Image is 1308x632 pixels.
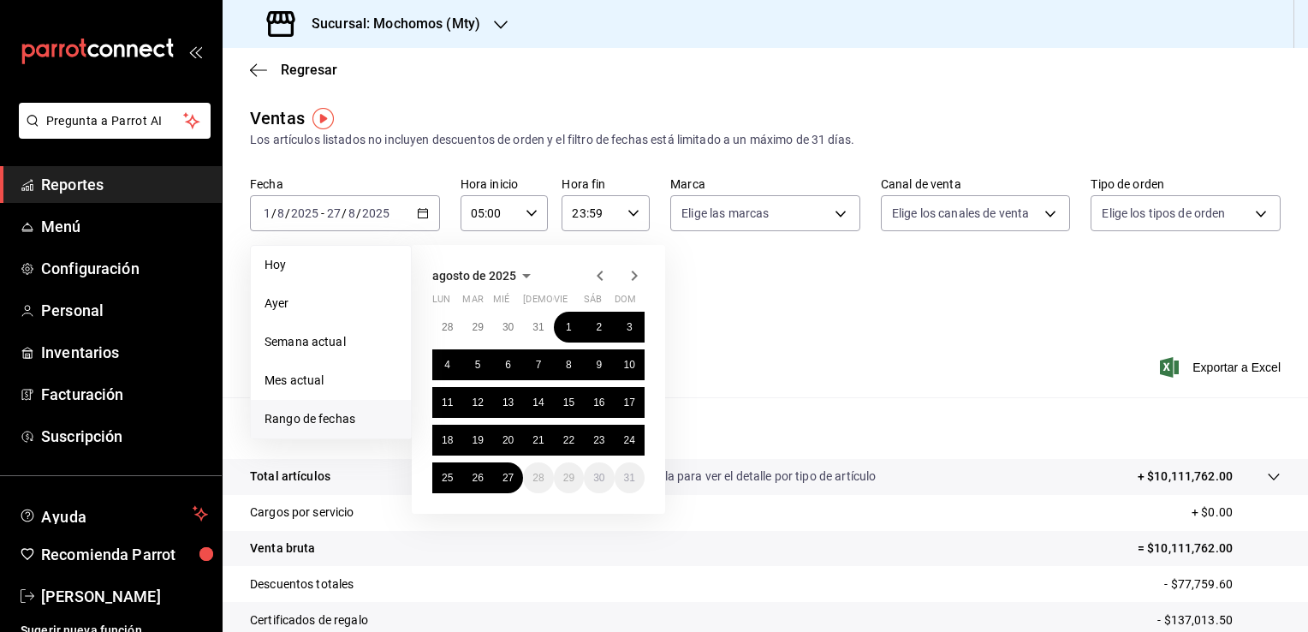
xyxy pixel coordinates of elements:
[566,321,572,333] abbr: 1 de agosto de 2025
[566,359,572,371] abbr: 8 de agosto de 2025
[627,321,633,333] abbr: 3 de agosto de 2025
[584,462,614,493] button: 30 de agosto de 2025
[432,265,537,286] button: agosto de 2025
[361,206,390,220] input: ----
[250,575,354,593] p: Descuentos totales
[584,312,614,343] button: 2 de agosto de 2025
[19,103,211,139] button: Pregunta a Parrot AI
[462,349,492,380] button: 5 de agosto de 2025
[188,45,202,58] button: open_drawer_menu
[41,425,208,448] span: Suscripción
[554,349,584,380] button: 8 de agosto de 2025
[881,178,1071,190] label: Canal de venta
[432,269,516,283] span: agosto de 2025
[523,387,553,418] button: 14 de agosto de 2025
[41,257,208,280] span: Configuración
[250,178,440,190] label: Fecha
[562,178,650,190] label: Hora fin
[1138,540,1281,557] p: = $10,111,762.00
[342,206,347,220] span: /
[892,205,1029,222] span: Elige los canales de venta
[493,349,523,380] button: 6 de agosto de 2025
[1164,575,1281,593] p: - $77,759.60
[615,312,645,343] button: 3 de agosto de 2025
[442,321,453,333] abbr: 28 de julio de 2025
[46,112,184,130] span: Pregunta a Parrot AI
[265,410,397,428] span: Rango de fechas
[41,341,208,364] span: Inventarios
[563,472,574,484] abbr: 29 de agosto de 2025
[265,372,397,390] span: Mes actual
[536,359,542,371] abbr: 7 de agosto de 2025
[615,387,645,418] button: 17 de agosto de 2025
[41,215,208,238] span: Menú
[250,105,305,131] div: Ventas
[12,124,211,142] a: Pregunta a Parrot AI
[1157,611,1281,629] p: - $137,013.50
[442,472,453,484] abbr: 25 de agosto de 2025
[265,333,397,351] span: Semana actual
[432,349,462,380] button: 4 de agosto de 2025
[462,387,492,418] button: 12 de agosto de 2025
[532,472,544,484] abbr: 28 de agosto de 2025
[250,540,315,557] p: Venta bruta
[532,434,544,446] abbr: 21 de agosto de 2025
[432,462,462,493] button: 25 de agosto de 2025
[532,396,544,408] abbr: 14 de agosto de 2025
[432,387,462,418] button: 11 de agosto de 2025
[584,294,602,312] abbr: sábado
[596,321,602,333] abbr: 2 de agosto de 2025
[312,108,334,129] button: Tooltip marker
[462,294,483,312] abbr: martes
[523,294,624,312] abbr: jueves
[41,585,208,608] span: [PERSON_NAME]
[250,504,354,522] p: Cargos por servicio
[475,359,481,371] abbr: 5 de agosto de 2025
[554,294,568,312] abbr: viernes
[250,62,337,78] button: Regresar
[250,468,330,486] p: Total artículos
[523,425,553,456] button: 21 de agosto de 2025
[432,425,462,456] button: 18 de agosto de 2025
[356,206,361,220] span: /
[593,396,604,408] abbr: 16 de agosto de 2025
[624,434,635,446] abbr: 24 de agosto de 2025
[41,173,208,196] span: Reportes
[584,387,614,418] button: 16 de agosto de 2025
[615,294,636,312] abbr: domingo
[523,312,553,343] button: 31 de julio de 2025
[554,387,584,418] button: 15 de agosto de 2025
[462,312,492,343] button: 29 de julio de 2025
[442,434,453,446] abbr: 18 de agosto de 2025
[563,434,574,446] abbr: 22 de agosto de 2025
[472,434,483,446] abbr: 19 de agosto de 2025
[615,425,645,456] button: 24 de agosto de 2025
[276,206,285,220] input: --
[523,349,553,380] button: 7 de agosto de 2025
[1163,357,1281,378] button: Exportar a Excel
[624,359,635,371] abbr: 10 de agosto de 2025
[250,611,368,629] p: Certificados de regalo
[265,295,397,313] span: Ayer
[563,396,574,408] abbr: 15 de agosto de 2025
[596,359,602,371] abbr: 9 de agosto de 2025
[502,472,514,484] abbr: 27 de agosto de 2025
[502,321,514,333] abbr: 30 de julio de 2025
[1192,504,1281,522] p: + $0.00
[1138,468,1233,486] p: + $10,111,762.00
[41,504,186,524] span: Ayuda
[265,256,397,274] span: Hoy
[493,312,523,343] button: 30 de julio de 2025
[348,206,356,220] input: --
[41,299,208,322] span: Personal
[432,312,462,343] button: 28 de julio de 2025
[321,206,324,220] span: -
[615,349,645,380] button: 10 de agosto de 2025
[462,462,492,493] button: 26 de agosto de 2025
[263,206,271,220] input: --
[493,462,523,493] button: 27 de agosto de 2025
[593,434,604,446] abbr: 23 de agosto de 2025
[326,206,342,220] input: --
[472,396,483,408] abbr: 12 de agosto de 2025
